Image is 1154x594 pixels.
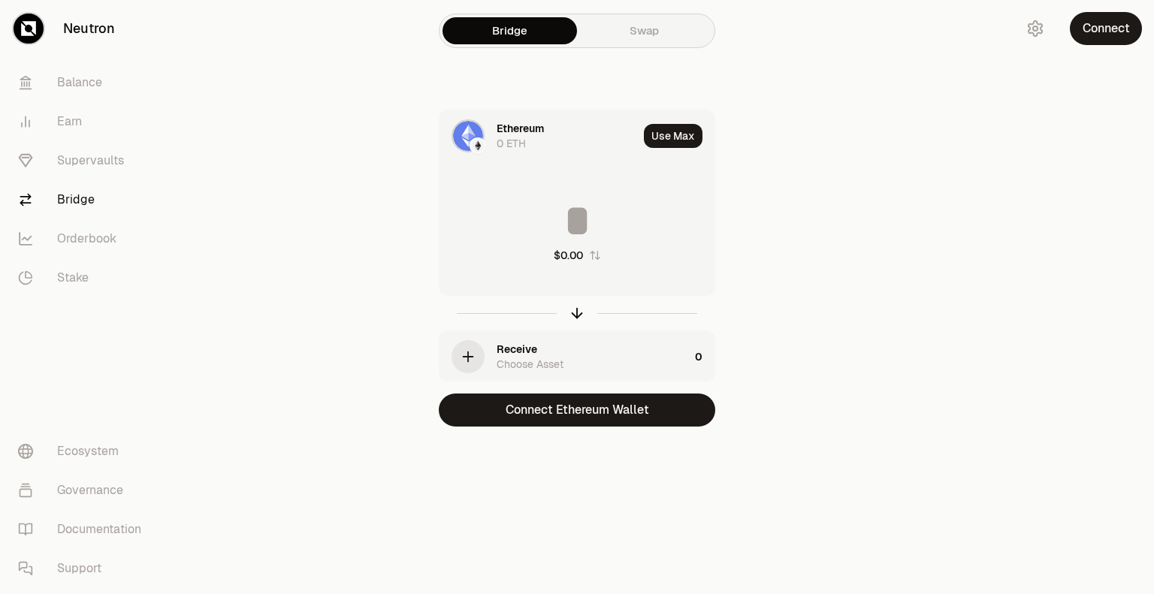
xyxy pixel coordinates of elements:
[439,393,715,427] button: Connect Ethereum Wallet
[440,331,714,382] button: ReceiveChoose Asset0
[471,139,485,152] img: Ethereum Logo
[6,63,162,102] a: Balance
[440,331,689,382] div: ReceiveChoose Asset
[440,110,638,161] div: ETH LogoEthereum LogoEthereum0 ETH
[6,102,162,141] a: Earn
[443,17,577,44] a: Bridge
[6,258,162,297] a: Stake
[6,141,162,180] a: Supervaults
[497,136,526,151] div: 0 ETH
[554,248,601,263] button: $0.00
[577,17,711,44] a: Swap
[497,357,563,372] div: Choose Asset
[6,510,162,549] a: Documentation
[644,124,702,148] button: Use Max
[6,471,162,510] a: Governance
[1070,12,1142,45] button: Connect
[695,331,714,382] div: 0
[6,549,162,588] a: Support
[6,180,162,219] a: Bridge
[6,432,162,471] a: Ecosystem
[453,121,483,151] img: ETH Logo
[497,342,537,357] div: Receive
[554,248,583,263] div: $0.00
[6,219,162,258] a: Orderbook
[497,121,544,136] div: Ethereum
